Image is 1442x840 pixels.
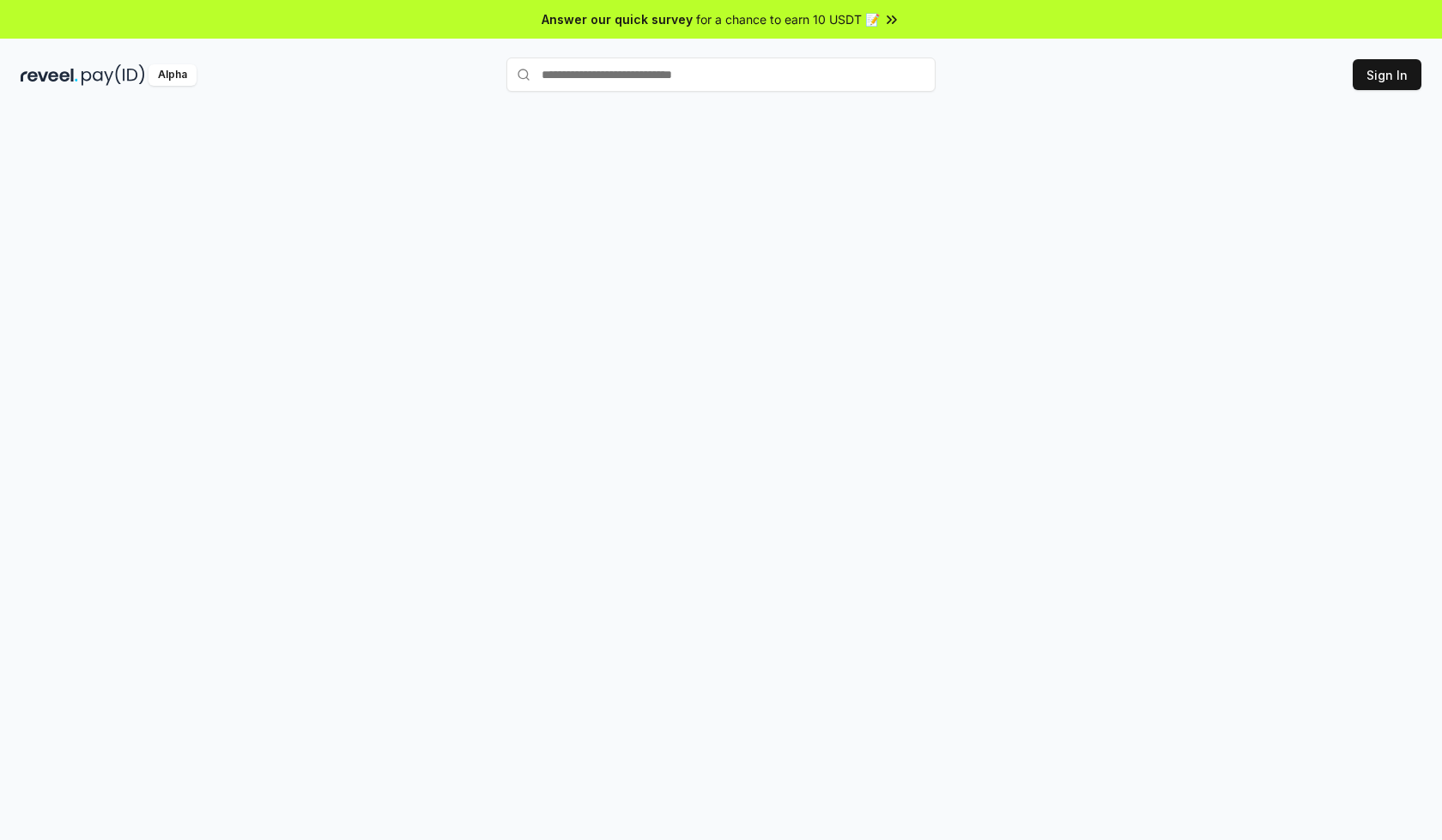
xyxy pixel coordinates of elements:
[82,64,145,86] img: pay_id
[1353,59,1421,90] button: Sign In
[148,64,197,86] div: Alpha
[696,10,880,28] span: for a chance to earn 10 USDT 📝
[542,10,693,28] span: Answer our quick survey
[21,64,78,86] img: reveel_dark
